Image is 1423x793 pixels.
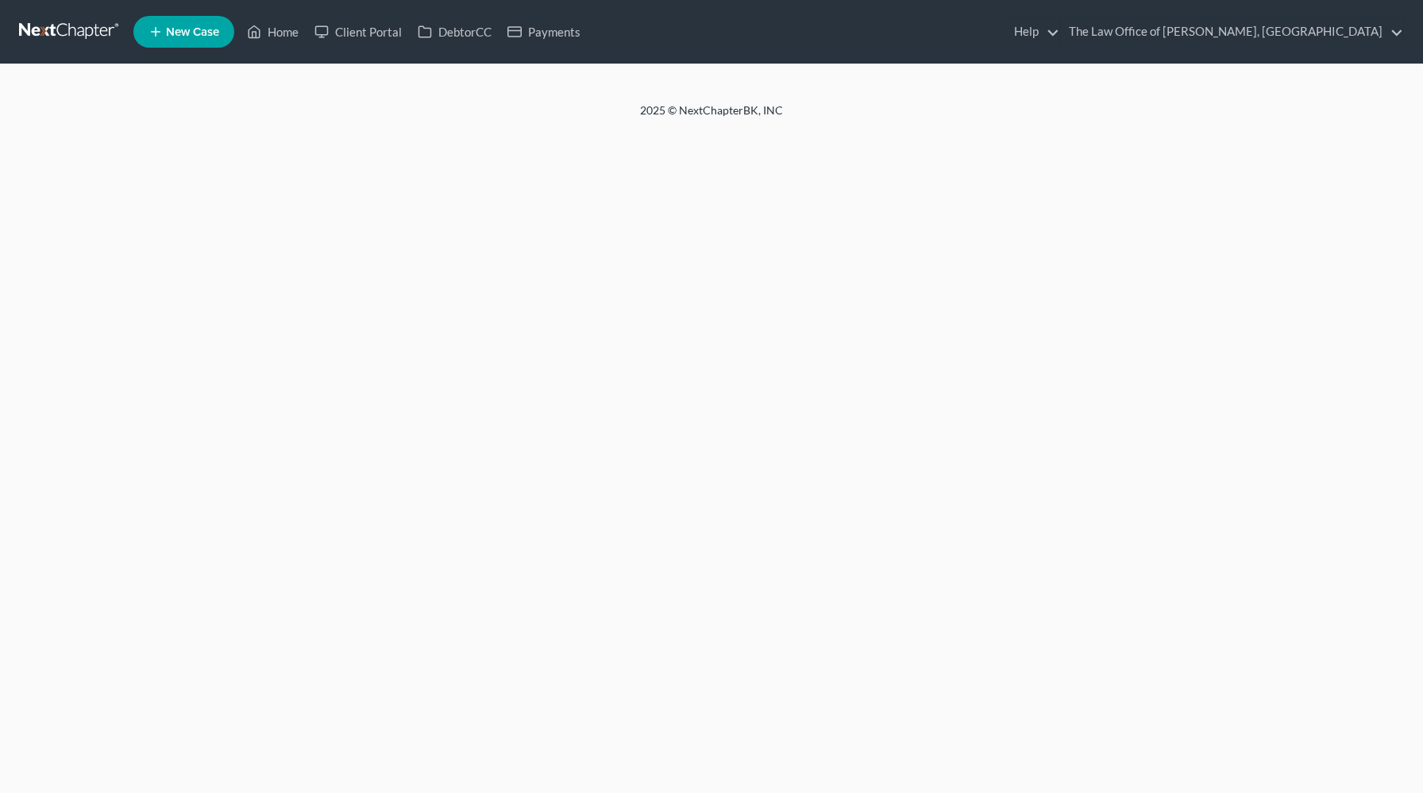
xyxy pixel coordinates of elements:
a: Client Portal [307,17,410,46]
a: The Law Office of [PERSON_NAME], [GEOGRAPHIC_DATA] [1061,17,1403,46]
a: Home [239,17,307,46]
div: 2025 © NextChapterBK, INC [259,103,1164,131]
a: Help [1006,17,1059,46]
new-legal-case-button: New Case [133,16,234,48]
a: DebtorCC [410,17,499,46]
a: Payments [499,17,588,46]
